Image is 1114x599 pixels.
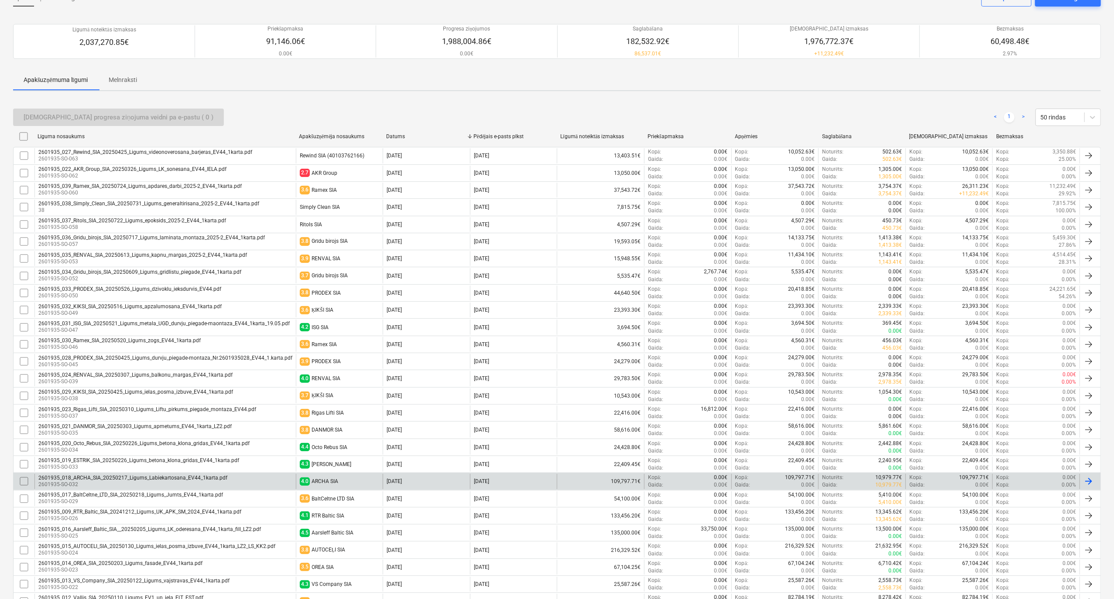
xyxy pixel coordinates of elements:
[474,170,489,176] div: [DATE]
[822,133,902,140] div: Saglabāšana
[714,156,728,163] p: 0.00€
[72,37,136,48] p: 2,037,270.85€
[996,234,1009,242] p: Kopā :
[300,255,310,263] span: 3.9
[312,238,348,245] div: Grīdu birojs SIA
[714,217,728,225] p: 0.00€
[704,268,728,276] p: 2,767.74€
[714,286,728,293] p: 0.00€
[962,286,989,293] p: 20,418.85€
[300,204,340,210] div: Simply Clean SIA
[1004,112,1015,123] a: Page 1 is your current page
[822,234,843,242] p: Noturēts :
[822,293,837,300] p: Gaida :
[387,238,402,245] div: [DATE]
[735,156,751,163] p: Gaida :
[735,200,748,207] p: Kopā :
[962,303,989,310] p: 23,393.30€
[1052,251,1076,259] p: 4,514.45€
[975,156,989,163] p: 0.00€
[387,187,402,193] div: [DATE]
[878,183,902,190] p: 3,754.37€
[801,225,815,232] p: 0.00€
[648,303,661,310] p: Kopā :
[878,251,902,259] p: 1,143.41€
[300,169,310,177] span: 2.7
[822,200,843,207] p: Noturēts :
[648,251,661,259] p: Kopā :
[909,225,925,232] p: Gaida :
[909,173,925,180] p: Gaida :
[801,293,815,300] p: 0.00€
[557,234,644,249] div: 19,593.05€
[790,50,868,58] p: + 11,232.49€
[266,36,305,47] p: 91,146.06€
[714,242,728,249] p: 0.00€
[801,190,815,197] p: 0.00€
[557,457,644,472] div: 22,409.45€
[962,148,989,156] p: 10,052.63€
[996,268,1009,276] p: Kopā :
[300,221,322,228] div: Ritols SIA
[909,303,922,310] p: Kopā :
[557,166,644,180] div: 13,050.00€
[557,491,644,506] div: 54,100.00€
[387,170,402,176] div: [DATE]
[557,388,644,403] div: 10,543.00€
[878,259,902,266] p: 1,143.41€
[714,303,728,310] p: 0.00€
[975,276,989,283] p: 0.00€
[557,371,644,386] div: 29,783.50€
[714,251,728,259] p: 0.00€
[788,303,815,310] p: 23,393.30€
[996,225,1009,232] p: Kopā :
[735,251,748,259] p: Kopā :
[38,172,226,180] p: 2601935-SO-062
[801,200,815,207] p: 0.00€
[878,166,902,173] p: 1,305.00€
[648,156,663,163] p: Gaida :
[557,474,644,489] div: 109,797.71€
[909,259,925,266] p: Gaida :
[878,173,902,180] p: 1,305.00€
[300,153,364,159] div: Rewind SIA (40103762166)
[1049,286,1076,293] p: 24,221.65€
[801,156,815,163] p: 0.00€
[474,187,489,193] div: [DATE]
[557,354,644,369] div: 24,279.00€
[648,225,663,232] p: Gaida :
[1056,207,1076,214] p: 100.00%
[714,183,728,190] p: 0.00€
[1052,234,1076,242] p: 5,459.30€
[882,156,902,163] p: 502.63€
[996,133,1076,140] div: Bezmaksas
[735,183,748,190] p: Kopā :
[990,112,1001,123] a: Previous page
[442,25,491,33] p: Progresa ziņojumos
[300,272,310,280] span: 3.7
[557,560,644,575] div: 67,104.25€
[975,207,989,214] p: 0.00€
[822,251,843,259] p: Noturēts :
[801,242,815,249] p: 0.00€
[442,36,491,47] p: 1,988,004.86€
[266,25,305,33] p: Priekšapmaksa
[996,293,1009,300] p: Kopā :
[557,303,644,317] div: 23,393.30€
[1052,148,1076,156] p: 3,350.88€
[300,237,310,245] span: 3.8
[312,170,337,176] div: AKR Group
[312,255,340,262] div: RENVAL SIA
[557,251,644,266] div: 15,948.55€
[909,207,925,214] p: Gaida :
[735,242,751,249] p: Gaida :
[38,292,221,299] p: 2601935-SO-050
[1059,259,1076,266] p: 28.31%
[266,50,305,58] p: 0.00€
[909,166,922,173] p: Kopā :
[648,183,661,190] p: Kopā :
[975,242,989,249] p: 0.00€
[648,190,663,197] p: Gaida :
[442,50,491,58] p: 0.00€
[648,276,663,283] p: Gaida :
